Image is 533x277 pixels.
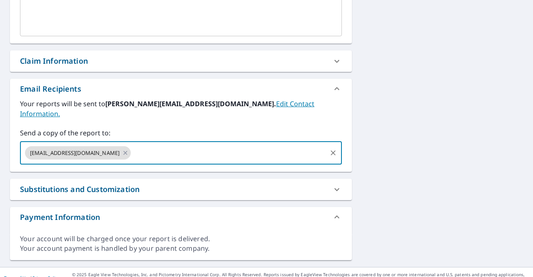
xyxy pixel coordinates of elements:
[10,207,352,227] div: Payment Information
[10,79,352,99] div: Email Recipients
[20,244,342,253] div: Your account payment is handled by your parent company.
[20,128,342,138] label: Send a copy of the report to:
[20,234,342,244] div: Your account will be charged once your report is delivered.
[20,99,342,119] label: Your reports will be sent to
[327,147,339,159] button: Clear
[105,99,276,108] b: [PERSON_NAME][EMAIL_ADDRESS][DOMAIN_NAME].
[25,149,125,157] span: [EMAIL_ADDRESS][DOMAIN_NAME]
[20,55,88,67] div: Claim Information
[20,184,139,195] div: Substitutions and Customization
[10,50,352,72] div: Claim Information
[10,179,352,200] div: Substitutions and Customization
[20,83,81,95] div: Email Recipients
[25,146,131,160] div: [EMAIL_ADDRESS][DOMAIN_NAME]
[20,212,100,223] div: Payment Information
